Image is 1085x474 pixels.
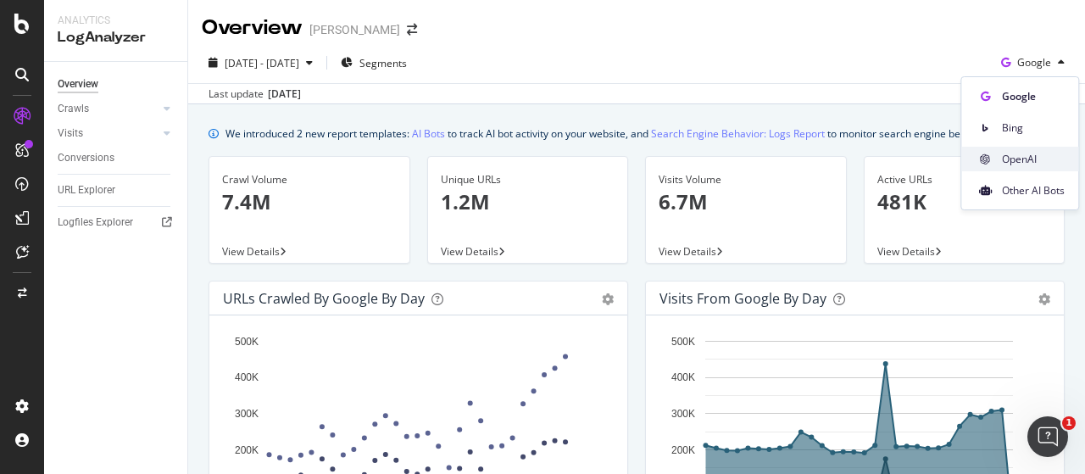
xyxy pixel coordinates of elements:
[202,14,303,42] div: Overview
[268,86,301,102] div: [DATE]
[58,214,175,231] a: Logfiles Explorer
[1027,416,1068,457] iframe: Intercom live chat
[671,444,695,456] text: 200K
[412,125,445,142] a: AI Bots
[235,372,259,384] text: 400K
[309,21,400,38] div: [PERSON_NAME]
[58,75,175,93] a: Overview
[1002,183,1065,198] span: Other AI Bots
[1038,293,1050,305] div: gear
[58,214,133,231] div: Logfiles Explorer
[441,244,498,259] span: View Details
[235,336,259,348] text: 500K
[222,187,397,216] p: 7.4M
[235,408,259,420] text: 300K
[202,49,320,76] button: [DATE] - [DATE]
[225,56,299,70] span: [DATE] - [DATE]
[222,244,280,259] span: View Details
[1002,152,1065,167] span: OpenAI
[877,172,1052,187] div: Active URLs
[877,187,1052,216] p: 481K
[671,372,695,384] text: 400K
[58,100,159,118] a: Crawls
[58,149,175,167] a: Conversions
[659,187,833,216] p: 6.7M
[222,172,397,187] div: Crawl Volume
[659,244,716,259] span: View Details
[671,336,695,348] text: 500K
[58,181,115,199] div: URL Explorer
[359,56,407,70] span: Segments
[651,125,825,142] a: Search Engine Behavior: Logs Report
[671,408,695,420] text: 300K
[877,244,935,259] span: View Details
[1017,55,1051,70] span: Google
[602,293,614,305] div: gear
[994,49,1071,76] button: Google
[209,86,301,102] div: Last update
[223,290,425,307] div: URLs Crawled by Google by day
[659,172,833,187] div: Visits Volume
[58,14,174,28] div: Analytics
[58,125,83,142] div: Visits
[58,28,174,47] div: LogAnalyzer
[58,181,175,199] a: URL Explorer
[235,444,259,456] text: 200K
[209,125,1065,142] div: info banner
[58,75,98,93] div: Overview
[441,172,615,187] div: Unique URLs
[225,125,993,142] div: We introduced 2 new report templates: to track AI bot activity on your website, and to monitor se...
[334,49,414,76] button: Segments
[1002,89,1065,104] span: Google
[58,125,159,142] a: Visits
[1062,416,1076,430] span: 1
[441,187,615,216] p: 1.2M
[1002,120,1065,136] span: Bing
[58,149,114,167] div: Conversions
[407,24,417,36] div: arrow-right-arrow-left
[58,100,89,118] div: Crawls
[659,290,826,307] div: Visits from Google by day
